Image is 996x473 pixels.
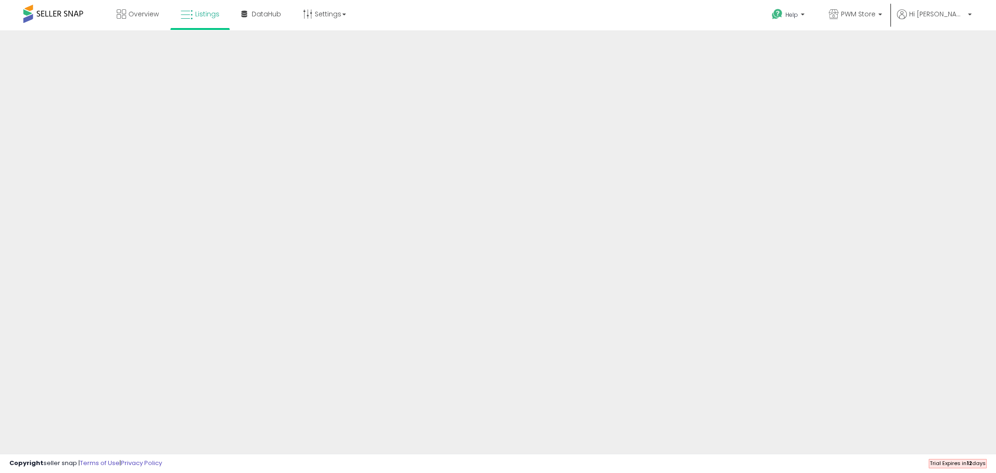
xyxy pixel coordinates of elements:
[252,9,281,19] span: DataHub
[897,9,972,30] a: Hi [PERSON_NAME]
[128,9,159,19] span: Overview
[771,8,783,20] i: Get Help
[909,9,965,19] span: Hi [PERSON_NAME]
[841,9,876,19] span: PWM Store
[764,1,814,30] a: Help
[785,11,798,19] span: Help
[195,9,219,19] span: Listings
